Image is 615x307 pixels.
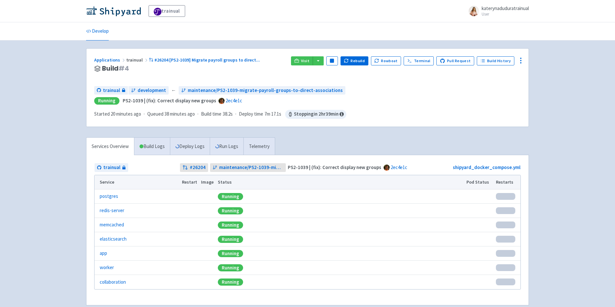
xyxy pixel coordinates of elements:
th: Status [216,175,464,189]
strong: PS2-1039 | (fix): Correct display new groups [123,97,216,104]
a: #26204 [PS2-1039] Migrate payroll groups to direct... [149,57,261,63]
span: #26204 [PS2-1039] Migrate payroll groups to direct ... [154,57,260,63]
a: postgres [100,193,118,200]
a: Visit [291,56,313,65]
button: Pause [326,56,338,65]
a: maintenance/PS2-1039-migrate-payroll-groups-to-direct-associations [210,163,286,172]
div: Running [218,207,243,214]
th: Restarts [494,175,520,189]
a: elasticsearch [100,235,127,243]
span: Deploy time [239,110,263,118]
span: # 4 [118,64,129,73]
time: 20 minutes ago [111,111,141,117]
th: Restart [180,175,199,189]
a: 2ec4e1c [226,97,242,104]
span: Started [94,111,141,117]
strong: PS2-1039 | (fix): Correct display new groups [288,164,381,170]
span: katerynaduduratrainual [482,5,529,11]
a: Telemetry [243,138,275,155]
img: Shipyard logo [86,6,141,16]
a: Develop [86,22,109,40]
div: Running [218,222,243,229]
span: 7m 17.1s [264,110,281,118]
a: Terminal [404,56,434,65]
a: maintenance/PS2-1039-migrate-payroll-groups-to-direct-associations [179,86,345,95]
a: katerynaduduratrainual User [465,6,529,16]
span: Stopping in 2 hr 39 min [285,110,346,119]
span: Build time [201,110,221,118]
div: Running [94,97,119,105]
div: Running [218,279,243,286]
a: trainual [94,86,128,95]
a: Build History [477,56,514,65]
a: app [100,250,107,257]
a: trainual [149,5,185,17]
time: 38 minutes ago [164,111,195,117]
strong: # 26204 [190,164,206,171]
a: redis-server [100,207,124,214]
div: Running [218,236,243,243]
span: trainual [103,164,120,171]
a: Applications [94,57,126,63]
th: Pod Status [464,175,494,189]
div: Running [218,250,243,257]
span: Visit [301,58,309,63]
a: trainual [95,163,128,172]
a: memcached [100,221,124,229]
a: #26204 [180,163,208,172]
div: Running [218,264,243,271]
a: development [129,86,169,95]
span: Build [102,65,129,72]
button: Rowboat [371,56,401,65]
div: Running [218,193,243,200]
span: maintenance/PS2-1039-migrate-payroll-groups-to-direct-associations [188,87,343,94]
span: 38.2s [223,110,233,118]
a: Run Logs [210,138,243,155]
th: Service [95,175,180,189]
a: Services Overview [86,138,134,155]
a: shipyard_docker_compose.yml [453,164,520,170]
th: Image [199,175,216,189]
a: Build Logs [134,138,170,155]
a: collaboration [100,279,126,286]
span: ← [171,87,176,94]
span: development [138,87,166,94]
button: Rebuild [341,56,368,65]
a: 2ec4e1c [391,164,407,170]
span: Queued [147,111,195,117]
a: Pull Request [436,56,474,65]
span: maintenance/PS2-1039-migrate-payroll-groups-to-direct-associations [219,164,284,171]
span: trainual [103,87,120,94]
div: · · · [94,110,346,119]
span: trainual [126,57,149,63]
small: User [482,12,529,16]
a: Deploy Logs [170,138,210,155]
a: worker [100,264,114,271]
